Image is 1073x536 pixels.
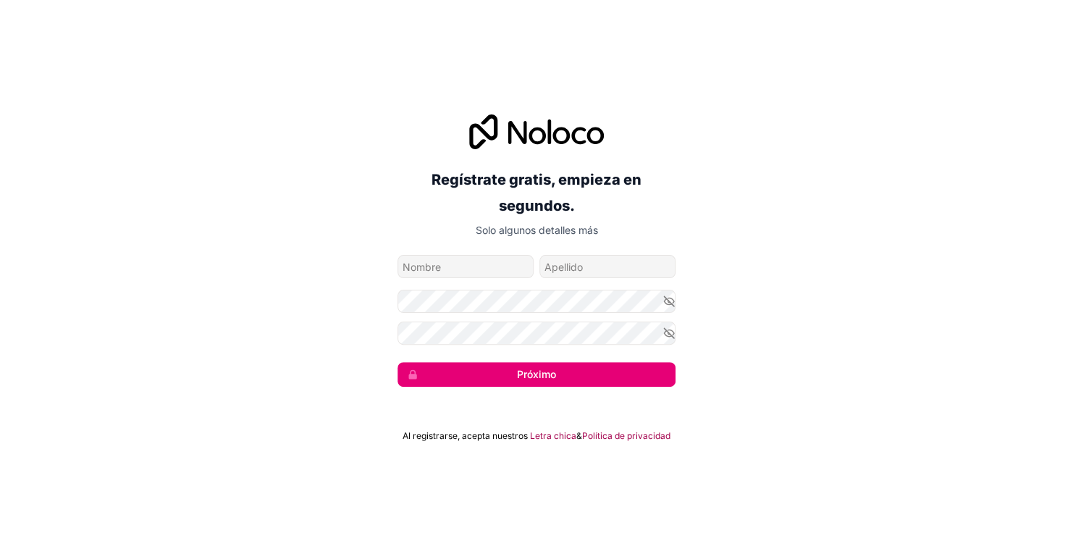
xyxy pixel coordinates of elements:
[397,362,676,387] button: Próximo
[403,430,528,442] span: Al registrarse, acepta nuestros
[397,290,676,313] input: Contraseña
[539,255,676,278] input: apellido
[582,430,670,442] a: Política de privacidad
[576,430,582,442] span: &
[397,223,676,238] p: Solo algunos detalles más
[397,255,534,278] input: nombre de pila
[397,167,676,219] h2: Regístrate gratis, empieza en segundos.
[517,367,556,382] font: Próximo
[530,430,576,442] a: Letra chica
[397,322,676,345] input: Confirmar contraseña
